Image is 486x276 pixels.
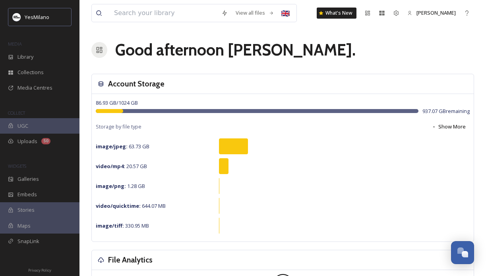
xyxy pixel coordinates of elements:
[108,254,153,266] h3: File Analytics
[110,4,217,22] input: Search your library
[17,175,39,183] span: Galleries
[416,9,456,16] span: [PERSON_NAME]
[96,222,124,229] strong: image/tiff :
[17,191,37,198] span: Embeds
[96,182,145,190] span: 1.28 GB
[96,182,126,190] strong: image/png :
[403,5,460,21] a: [PERSON_NAME]
[41,138,50,144] div: 50
[28,268,51,273] span: Privacy Policy
[96,143,149,150] span: 63.73 GB
[96,202,166,209] span: 644.07 MB
[451,241,474,264] button: Open Chat
[25,13,49,21] span: YesMilano
[232,5,278,21] a: View all files
[8,163,26,169] span: WIDGETS
[278,6,292,20] div: 🇬🇧
[115,38,356,62] h1: Good afternoon [PERSON_NAME] .
[96,99,138,106] span: 86.93 GB / 1024 GB
[96,202,141,209] strong: video/quicktime :
[108,78,165,90] h3: Account Storage
[96,123,141,130] span: Storage by file type
[17,53,33,61] span: Library
[17,206,35,214] span: Stories
[28,265,51,274] a: Privacy Policy
[428,119,470,134] button: Show More
[96,143,128,150] strong: image/jpeg :
[17,84,52,92] span: Media Centres
[8,110,25,116] span: COLLECT
[96,222,149,229] span: 330.95 MB
[8,41,22,47] span: MEDIA
[17,122,28,130] span: UGC
[317,8,356,19] a: What's New
[96,163,125,170] strong: video/mp4 :
[96,163,147,170] span: 20.57 GB
[17,238,39,245] span: SnapLink
[17,138,37,145] span: Uploads
[13,13,21,21] img: Logo%20YesMilano%40150x.png
[422,107,470,115] span: 937.07 GB remaining
[17,222,31,230] span: Maps
[17,69,44,76] span: Collections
